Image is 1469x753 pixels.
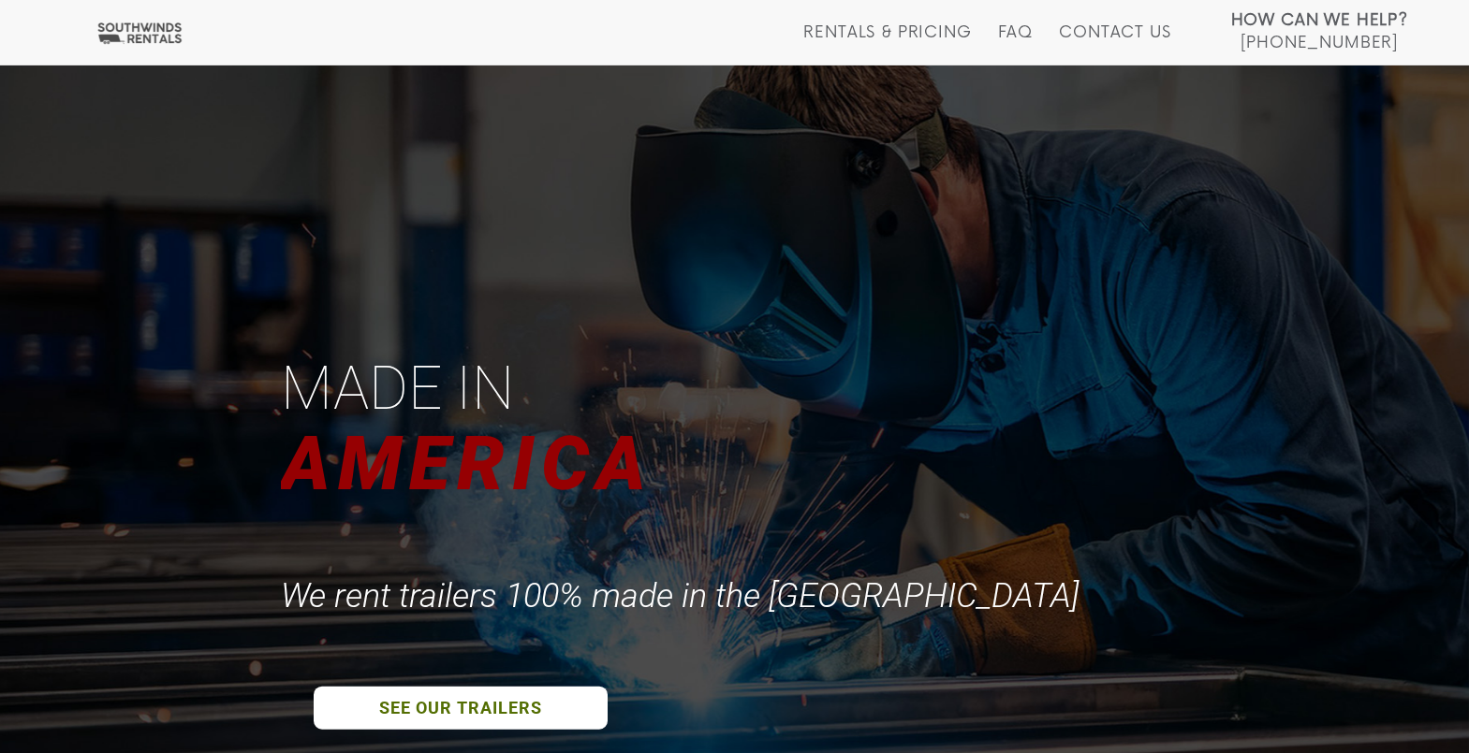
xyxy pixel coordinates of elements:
a: Contact Us [1059,23,1170,65]
img: Southwinds Rentals Logo [94,22,185,45]
a: SEE OUR TRAILERS [314,686,608,729]
div: We rent trailers 100% made in the [GEOGRAPHIC_DATA] [281,575,1088,616]
div: AMERICA [281,413,663,515]
a: How Can We Help? [PHONE_NUMBER] [1231,9,1408,51]
a: Rentals & Pricing [803,23,971,65]
strong: How Can We Help? [1231,11,1408,30]
a: FAQ [998,23,1034,65]
div: Made in [281,349,523,428]
span: [PHONE_NUMBER] [1241,34,1398,52]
